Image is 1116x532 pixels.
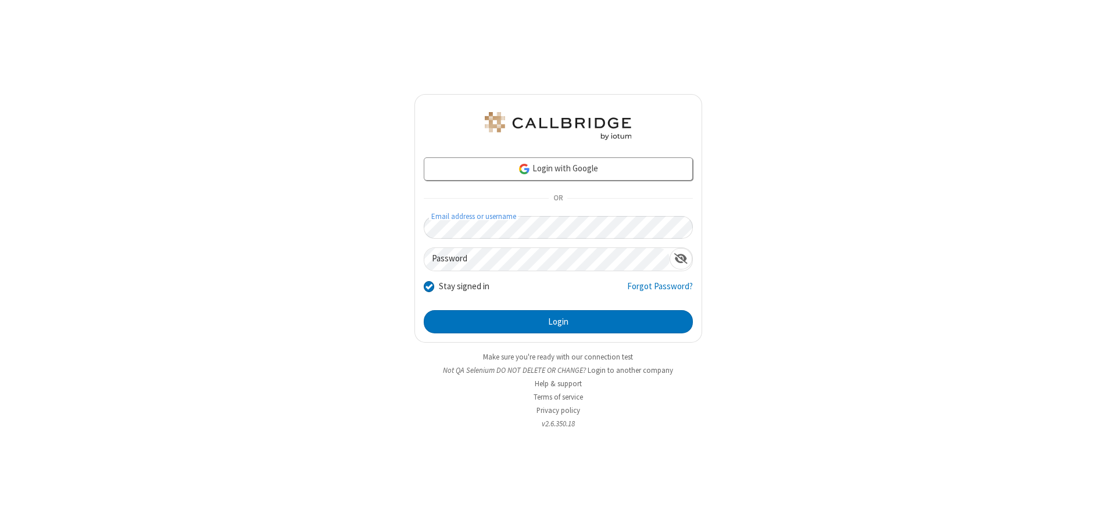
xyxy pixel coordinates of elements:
span: OR [549,190,567,207]
label: Stay signed in [439,280,489,293]
a: Terms of service [534,392,583,402]
a: Make sure you're ready with our connection test [483,352,633,362]
a: Help & support [535,379,582,389]
a: Privacy policy [536,405,580,415]
a: Login with Google [424,157,693,181]
input: Password [424,248,670,271]
li: v2.6.350.18 [414,418,702,429]
a: Forgot Password? [627,280,693,302]
button: Login [424,310,693,333]
button: Login to another company [588,365,673,376]
li: Not QA Selenium DO NOT DELETE OR CHANGE? [414,365,702,376]
input: Email address or username [424,216,693,239]
div: Show password [670,248,692,269]
img: QA Selenium DO NOT DELETE OR CHANGE [482,112,634,140]
img: google-icon.png [518,163,531,175]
